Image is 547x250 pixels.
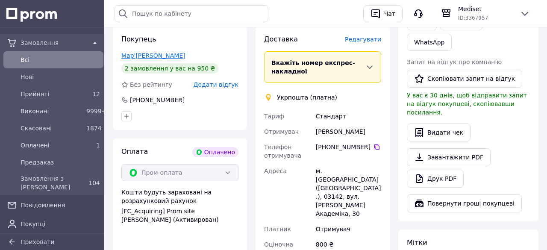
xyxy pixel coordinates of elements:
[407,238,427,247] span: Мітки
[264,113,284,120] span: Тариф
[264,35,298,43] span: Доставка
[275,93,339,102] div: Укрпошта (платна)
[96,142,100,149] span: 1
[121,35,156,43] span: Покупець
[458,5,513,13] span: Mediset
[115,5,268,22] input: Пошук по кабінету
[192,147,238,157] div: Оплачено
[21,158,100,167] span: Предзаказ
[21,124,83,132] span: Скасовані
[314,124,383,139] div: [PERSON_NAME]
[88,179,100,186] span: 104
[121,52,185,59] a: Мар'[PERSON_NAME]
[407,34,452,51] a: WhatsApp
[407,59,502,65] span: Запит на відгук про компанію
[92,91,100,97] span: 12
[121,207,238,224] div: [FC_Acquiring] Prom site [PERSON_NAME] (Активирован)
[363,5,403,22] button: Чат
[407,70,522,88] button: Скопіювати запит на відгук
[407,148,491,166] a: Завантажити PDF
[194,81,238,88] span: Додати відгук
[264,168,287,174] span: Адреса
[21,238,54,245] span: Приховати
[130,81,172,88] span: Без рейтингу
[86,108,106,115] span: 9999+
[21,220,100,228] span: Покупці
[21,73,100,81] span: Нові
[121,147,148,156] span: Оплата
[264,128,299,135] span: Отримувач
[316,143,381,151] div: [PHONE_NUMBER]
[407,170,464,188] a: Друк PDF
[264,144,301,159] span: Телефон отримувача
[345,36,381,43] span: Редагувати
[21,201,100,209] span: Повідомлення
[314,163,383,221] div: м. [GEOGRAPHIC_DATA] ([GEOGRAPHIC_DATA].), 03142, вул. [PERSON_NAME] Академіка, 30
[21,174,83,191] span: Замовлення з [PERSON_NAME]
[21,107,83,115] span: Виконані
[382,7,397,20] div: Чат
[21,141,83,150] span: Оплачені
[121,188,238,224] div: Кошти будуть зараховані на розрахунковий рахунок
[21,56,100,64] span: Всi
[407,124,471,141] button: Видати чек
[458,15,488,21] span: ID: 3367957
[86,125,102,132] span: 1874
[407,194,522,212] button: Повернути гроші покупцеві
[407,92,527,116] span: У вас є 30 днів, щоб відправити запит на відгук покупцеві, скопіювавши посилання.
[121,63,218,74] div: 2 замовлення у вас на 950 ₴
[271,59,355,75] span: Вкажіть номер експрес-накладної
[314,221,383,237] div: Отримувач
[21,38,86,47] span: Замовлення
[264,226,291,232] span: Платник
[314,109,383,124] div: Стандарт
[129,96,185,104] div: [PHONE_NUMBER]
[21,90,83,98] span: Прийняті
